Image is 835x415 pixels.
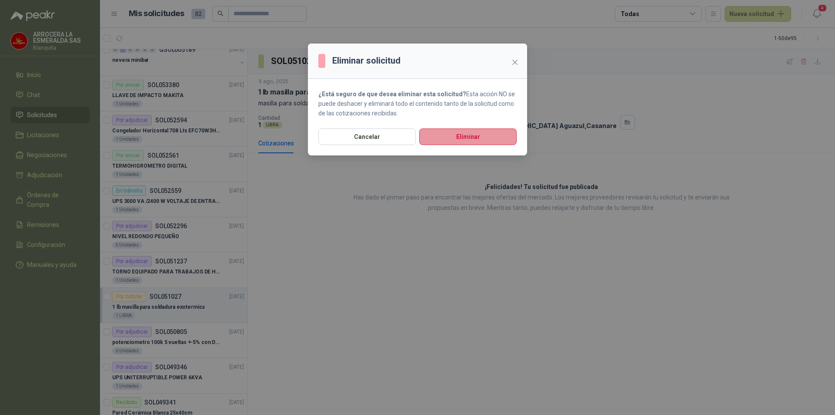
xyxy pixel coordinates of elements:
[318,91,466,98] strong: ¿Está seguro de que desea eliminar esta solicitud?
[508,55,522,69] button: Close
[332,54,401,67] h3: Eliminar solicitud
[419,128,517,145] button: Eliminar
[318,89,517,118] p: Esta acción NO se puede deshacer y eliminará todo el contenido tanto de la solicitud como de las ...
[318,128,416,145] button: Cancelar
[511,59,518,66] span: close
